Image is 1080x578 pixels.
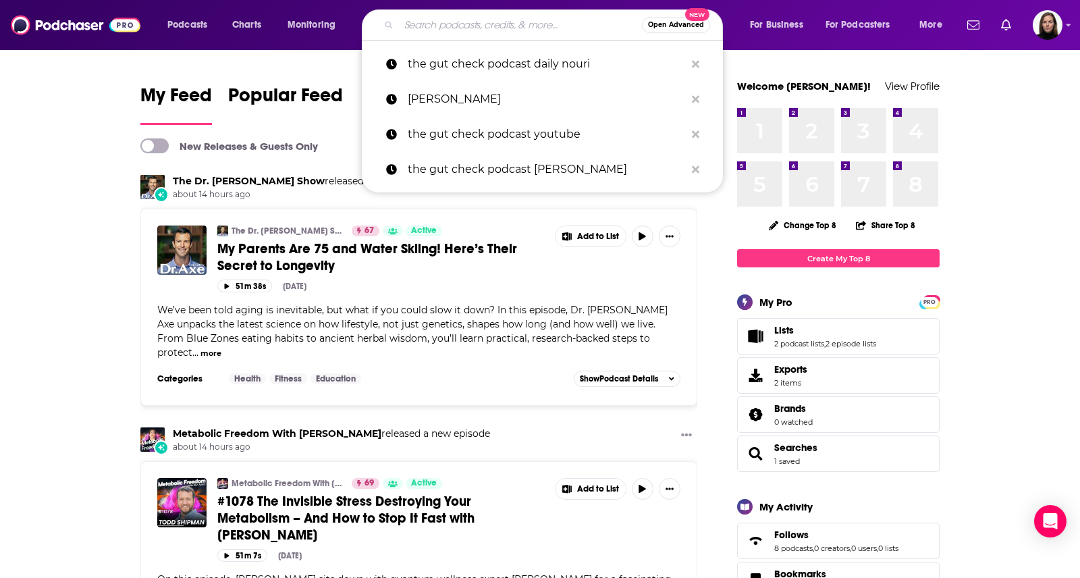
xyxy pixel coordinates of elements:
[737,523,940,559] span: Follows
[364,477,374,490] span: 69
[577,232,619,242] span: Add to List
[813,544,814,553] span: ,
[362,117,723,152] a: the gut check podcast youtube
[232,478,343,489] a: Metabolic Freedom With [PERSON_NAME]
[685,8,709,21] span: New
[217,493,545,544] a: #1078 The Invisible Stress Destroying Your Metabolism – And How to Stop It Fast with [PERSON_NAME]
[1033,10,1062,40] img: User Profile
[408,82,685,117] p: Caroline Carralero
[232,16,261,34] span: Charts
[362,152,723,187] a: the gut check podcast [PERSON_NAME]
[157,373,218,384] h3: Categories
[659,478,680,500] button: Show More Button
[742,327,769,346] a: Lists
[814,544,850,553] a: 0 creators
[217,549,267,562] button: 51m 7s
[192,346,198,359] span: ...
[217,493,475,544] span: #1078 The Invisible Stress Destroying Your Metabolism – And How to Stop It Fast with [PERSON_NAME]
[737,249,940,267] a: Create My Top 8
[406,478,442,489] a: Active
[411,224,437,238] span: Active
[217,226,228,236] a: The Dr. Josh Axe Show
[228,84,343,125] a: Popular Feed
[737,357,940,394] a: Exports
[408,117,685,152] p: the gut check podcast youtube
[167,16,207,34] span: Podcasts
[759,296,792,309] div: My Pro
[774,529,898,541] a: Follows
[140,84,212,125] a: My Feed
[737,396,940,433] span: Brands
[157,226,207,275] img: My Parents Are 75 and Water Skiing! Here’s Their Secret to Longevity
[996,14,1017,36] a: Show notifications dropdown
[742,366,769,385] span: Exports
[774,363,807,375] span: Exports
[217,240,545,274] a: My Parents Are 75 and Water Skiing! Here’s Their Secret to Longevity
[648,22,704,28] span: Open Advanced
[737,318,940,354] span: Lists
[885,80,940,93] a: View Profile
[352,478,379,489] a: 69
[154,187,169,202] div: New Episode
[577,484,619,494] span: Add to List
[877,544,878,553] span: ,
[362,82,723,117] a: [PERSON_NAME]
[140,138,318,153] a: New Releases & Guests Only
[173,175,433,188] h3: released a new episode
[352,226,379,236] a: 67
[408,152,685,187] p: the gut check podcast Caroline Carralero
[173,175,325,187] a: The Dr. Josh Axe Show
[217,478,228,489] img: Metabolic Freedom With Ben Azadi
[750,16,803,34] span: For Business
[173,427,381,440] a: Metabolic Freedom With Ben Azadi
[642,17,710,33] button: Open AdvancedNew
[556,226,626,246] button: Show More Button
[910,14,959,36] button: open menu
[200,348,221,359] button: more
[228,84,343,115] span: Popular Feed
[574,371,680,387] button: ShowPodcast Details
[140,84,212,115] span: My Feed
[269,373,307,384] a: Fitness
[826,339,876,348] a: 2 episode lists
[774,402,813,415] a: Brands
[399,14,642,36] input: Search podcasts, credits, & more...
[229,373,266,384] a: Health
[855,212,916,238] button: Share Top 8
[774,378,807,388] span: 2 items
[774,339,824,348] a: 2 podcast lists
[742,405,769,424] a: Brands
[1034,505,1066,537] div: Open Intercom Messenger
[1033,10,1062,40] span: Logged in as BevCat3
[919,16,942,34] span: More
[774,402,806,415] span: Brands
[817,14,910,36] button: open menu
[173,189,433,201] span: about 14 hours ago
[408,47,685,82] p: the gut check podcast daily nouri
[140,175,165,199] img: The Dr. Josh Axe Show
[288,16,335,34] span: Monitoring
[173,442,490,453] span: about 14 hours ago
[217,240,517,274] span: My Parents Are 75 and Water Skiing! Here’s Their Secret to Longevity
[157,478,207,527] img: #1078 The Invisible Stress Destroying Your Metabolism – And How to Stop It Fast with Todd Shipman
[217,280,272,292] button: 51m 38s
[742,531,769,550] a: Follows
[824,339,826,348] span: ,
[774,324,876,336] a: Lists
[580,374,658,384] span: Show Podcast Details
[676,427,697,444] button: Show More Button
[375,9,736,41] div: Search podcasts, credits, & more...
[283,282,306,291] div: [DATE]
[759,500,813,513] div: My Activity
[742,444,769,463] a: Searches
[278,14,353,36] button: open menu
[774,417,813,427] a: 0 watched
[158,14,225,36] button: open menu
[737,80,871,93] a: Welcome [PERSON_NAME]!
[173,427,490,440] h3: released a new episode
